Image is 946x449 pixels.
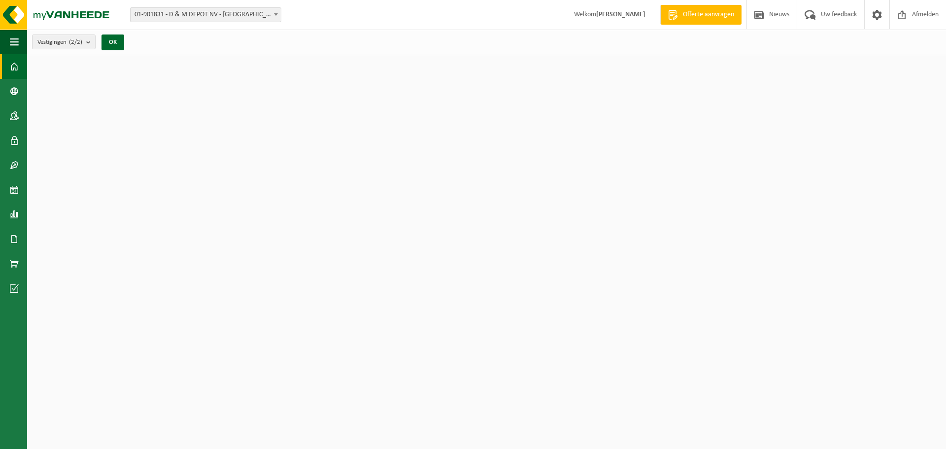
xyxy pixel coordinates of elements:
span: Offerte aanvragen [680,10,737,20]
button: Vestigingen(2/2) [32,35,96,49]
count: (2/2) [69,39,82,45]
a: Offerte aanvragen [660,5,742,25]
button: OK [101,35,124,50]
span: 01-901831 - D & M DEPOT NV - AARTSELAAR [131,8,281,22]
span: 01-901831 - D & M DEPOT NV - AARTSELAAR [130,7,281,22]
span: Vestigingen [37,35,82,50]
strong: [PERSON_NAME] [596,11,645,18]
